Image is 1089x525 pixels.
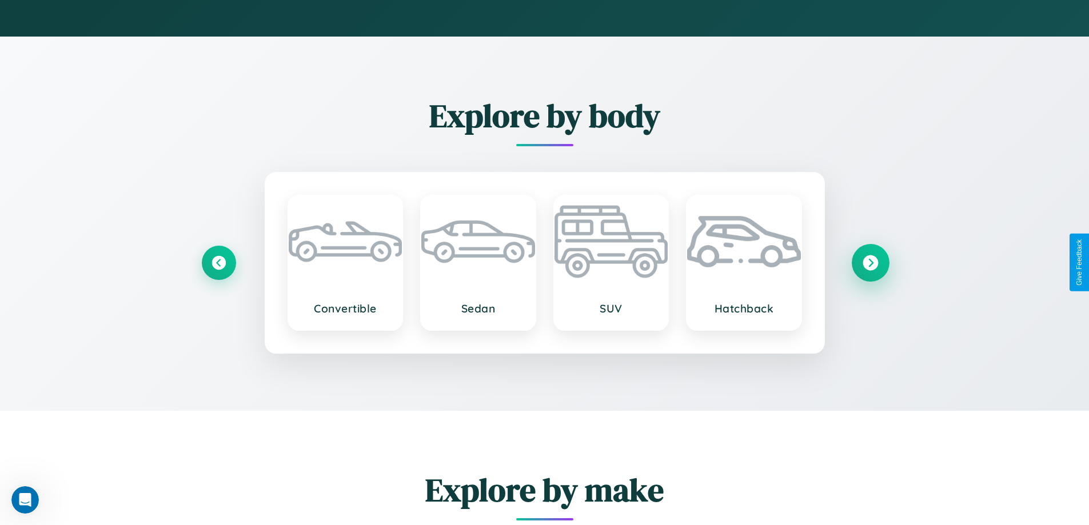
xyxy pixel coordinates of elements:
[433,302,524,315] h3: Sedan
[11,486,39,514] iframe: Intercom live chat
[566,302,657,315] h3: SUV
[1075,239,1083,286] div: Give Feedback
[202,468,888,512] h2: Explore by make
[300,302,391,315] h3: Convertible
[202,94,888,138] h2: Explore by body
[699,302,789,315] h3: Hatchback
